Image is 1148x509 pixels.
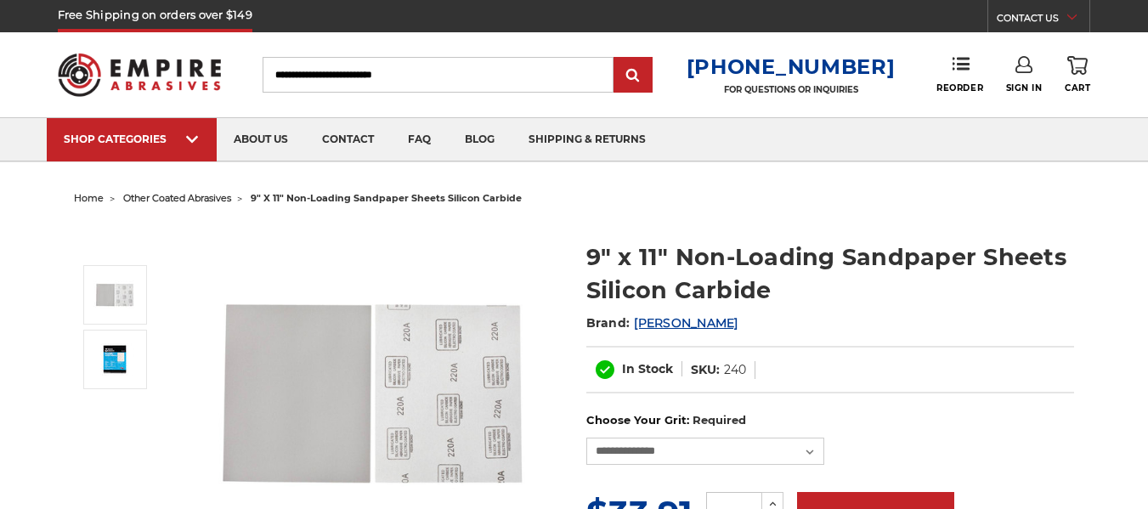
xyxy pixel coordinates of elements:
[64,133,200,145] div: SHOP CATEGORIES
[1065,56,1090,93] a: Cart
[997,8,1089,32] a: CONTACT US
[58,42,221,106] img: Empire Abrasives
[1065,82,1090,93] span: Cart
[724,361,746,379] dd: 240
[217,118,305,161] a: about us
[687,84,896,95] p: FOR QUESTIONS OR INQUIRIES
[251,192,522,204] span: 9" x 11" non-loading sandpaper sheets silicon carbide
[691,361,720,379] dt: SKU:
[305,118,391,161] a: contact
[123,192,231,204] a: other coated abrasives
[93,274,136,316] img: 9 inch x 11 inch Silicon Carbide Sandpaper Sheet
[936,56,983,93] a: Reorder
[586,412,1074,429] label: Choose Your Grit:
[512,118,663,161] a: shipping & returns
[586,240,1074,307] h1: 9" x 11" Non-Loading Sandpaper Sheets Silicon Carbide
[622,361,673,376] span: In Stock
[74,192,104,204] a: home
[616,59,650,93] input: Submit
[93,343,136,376] img: silicon carbide non loading sandpaper pack
[391,118,448,161] a: faq
[693,413,746,427] small: Required
[634,315,738,331] a: [PERSON_NAME]
[687,54,896,79] a: [PHONE_NUMBER]
[936,82,983,93] span: Reorder
[586,315,631,331] span: Brand:
[1006,82,1043,93] span: Sign In
[448,118,512,161] a: blog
